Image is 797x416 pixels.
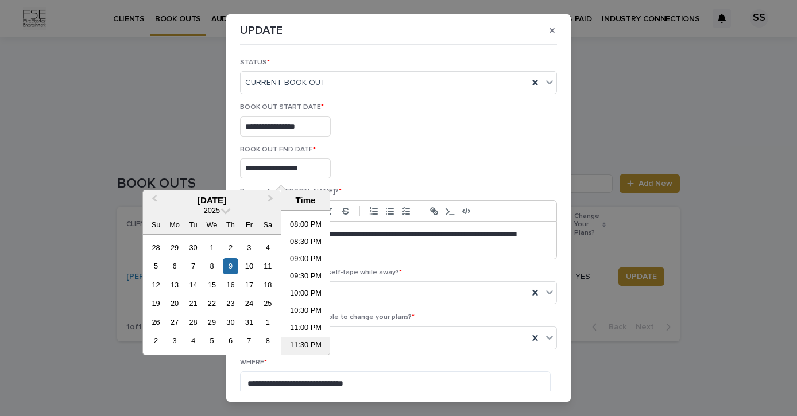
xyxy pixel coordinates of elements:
li: 08:00 PM [281,217,330,234]
div: Fr [241,217,257,232]
div: Choose Thursday, October 30th, 2025 [223,314,238,330]
span: WHERE [240,359,267,366]
li: 08:30 PM [281,234,330,251]
div: Choose Monday, October 13th, 2025 [167,277,182,293]
div: Choose Tuesday, October 28th, 2025 [185,314,201,330]
span: CURRENT BOOK OUT [245,77,326,89]
div: Choose Saturday, October 4th, 2025 [260,240,276,255]
div: Choose Friday, October 17th, 2025 [241,277,257,293]
span: BOOK OUT END DATE [240,146,316,153]
div: Choose Friday, October 3rd, 2025 [241,240,257,255]
div: Choose Monday, October 6th, 2025 [167,258,182,274]
div: Mo [167,217,182,232]
div: Choose Sunday, October 26th, 2025 [148,314,164,330]
li: 09:30 PM [281,269,330,286]
div: Choose Sunday, November 2nd, 2025 [148,333,164,348]
div: [DATE] [143,195,281,205]
div: Choose Friday, October 24th, 2025 [241,296,257,311]
button: Previous Month [144,192,163,210]
div: Choose Saturday, November 8th, 2025 [260,333,276,348]
div: Choose Wednesday, October 22nd, 2025 [204,296,219,311]
div: Choose Wednesday, October 1st, 2025 [204,240,219,255]
li: 09:00 PM [281,251,330,269]
div: Choose Sunday, October 19th, 2025 [148,296,164,311]
div: Choose Tuesday, November 4th, 2025 [185,333,201,348]
div: Choose Wednesday, October 29th, 2025 [204,314,219,330]
div: Choose Monday, October 20th, 2025 [167,296,182,311]
span: STATUS [240,59,270,66]
li: 11:30 PM [281,337,330,355]
div: Choose Friday, October 10th, 2025 [241,258,257,274]
p: UPDATE [240,24,283,37]
div: Tu [185,217,201,232]
div: Choose Tuesday, September 30th, 2025 [185,240,201,255]
div: Choose Thursday, October 2nd, 2025 [223,240,238,255]
div: Choose Sunday, October 12th, 2025 [148,277,164,293]
li: 11:00 PM [281,320,330,337]
div: Choose Monday, October 27th, 2025 [167,314,182,330]
div: Choose Friday, October 31st, 2025 [241,314,257,330]
span: 2025 [204,206,220,215]
div: Choose Wednesday, November 5th, 2025 [204,333,219,348]
div: Sa [260,217,276,232]
div: Choose Thursday, October 16th, 2025 [223,277,238,293]
div: month 2025-10 [146,238,277,350]
div: Choose Monday, November 3rd, 2025 [167,333,182,348]
span: BOOK OUT START DATE [240,104,324,111]
li: 10:30 PM [281,303,330,320]
div: Su [148,217,164,232]
div: Choose Sunday, September 28th, 2025 [148,240,164,255]
div: Choose Wednesday, October 15th, 2025 [204,277,219,293]
div: Time [284,195,327,205]
div: Choose Thursday, October 23rd, 2025 [223,296,238,311]
div: Choose Tuesday, October 14th, 2025 [185,277,201,293]
li: 10:00 PM [281,286,330,303]
div: Choose Saturday, November 1st, 2025 [260,314,276,330]
button: Next Month [262,192,281,210]
div: Choose Tuesday, October 7th, 2025 [185,258,201,274]
div: We [204,217,219,232]
div: Choose Sunday, October 5th, 2025 [148,258,164,274]
div: Th [223,217,238,232]
div: Choose Thursday, October 9th, 2025 [223,258,238,274]
div: Choose Saturday, October 25th, 2025 [260,296,276,311]
div: Choose Tuesday, October 21st, 2025 [185,296,201,311]
div: Choose Monday, September 29th, 2025 [167,240,182,255]
div: Choose Thursday, November 6th, 2025 [223,333,238,348]
div: Choose Saturday, October 18th, 2025 [260,277,276,293]
div: Choose Saturday, October 11th, 2025 [260,258,276,274]
div: Choose Wednesday, October 8th, 2025 [204,258,219,274]
div: Choose Friday, November 7th, 2025 [241,333,257,348]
